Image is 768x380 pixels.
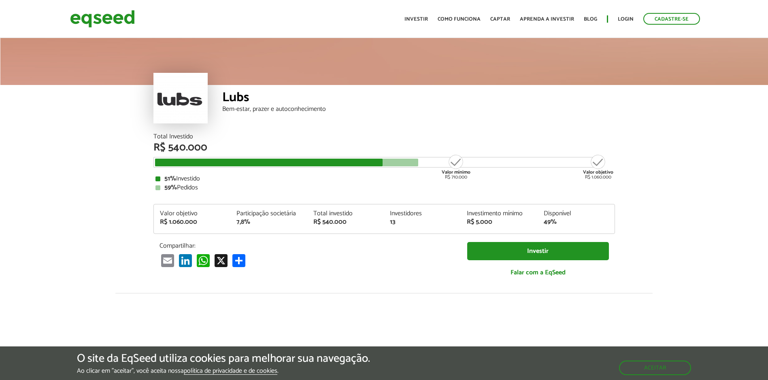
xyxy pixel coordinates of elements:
div: R$ 540.000 [313,219,378,225]
a: Investir [404,17,428,22]
a: Share [231,254,247,267]
a: LinkedIn [177,254,194,267]
div: 49% [544,219,608,225]
strong: 59% [164,182,177,193]
div: Investido [155,176,613,182]
a: Email [160,254,176,267]
strong: Valor mínimo [442,168,470,176]
div: 7,8% [236,219,301,225]
div: 13 [390,219,455,225]
a: Falar com a EqSeed [467,264,609,281]
a: Blog [584,17,597,22]
button: Aceitar [619,361,691,375]
a: X [213,254,229,267]
div: Investimento mínimo [467,210,532,217]
div: Disponível [544,210,608,217]
a: Aprenda a investir [520,17,574,22]
a: Investir [467,242,609,260]
a: Como funciona [438,17,481,22]
div: Participação societária [236,210,301,217]
a: WhatsApp [195,254,211,267]
div: R$ 710.000 [441,154,471,180]
strong: 51% [164,173,176,184]
a: Captar [490,17,510,22]
div: Valor objetivo [160,210,225,217]
div: R$ 1.060.000 [160,219,225,225]
strong: Valor objetivo [583,168,613,176]
p: Ao clicar em "aceitar", você aceita nossa . [77,367,370,375]
a: Login [618,17,634,22]
div: Total investido [313,210,378,217]
p: Compartilhar: [160,242,455,250]
a: Cadastre-se [643,13,700,25]
div: Pedidos [155,185,613,191]
a: política de privacidade e de cookies [184,368,277,375]
div: Total Investido [153,134,615,140]
div: Lubs [222,91,615,106]
div: R$ 1.060.000 [583,154,613,180]
h5: O site da EqSeed utiliza cookies para melhorar sua navegação. [77,352,370,365]
div: R$ 540.000 [153,142,615,153]
img: EqSeed [70,8,135,30]
div: R$ 5.000 [467,219,532,225]
div: Investidores [390,210,455,217]
div: Bem-estar, prazer e autoconhecimento [222,106,615,113]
